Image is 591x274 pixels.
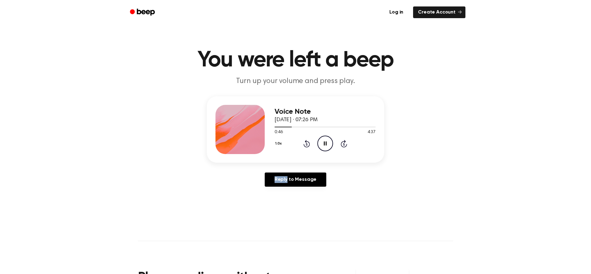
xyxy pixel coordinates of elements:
a: Reply to Message [265,173,326,187]
button: 1.0x [275,138,284,149]
h1: You were left a beep [138,49,453,71]
p: Turn up your volume and press play. [177,76,414,86]
a: Create Account [413,6,465,18]
h3: Voice Note [275,108,376,116]
a: Log in [383,5,409,19]
a: Beep [126,6,160,18]
span: 0:46 [275,129,283,136]
span: [DATE] · 07:26 PM [275,117,318,123]
span: 4:37 [368,129,376,136]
